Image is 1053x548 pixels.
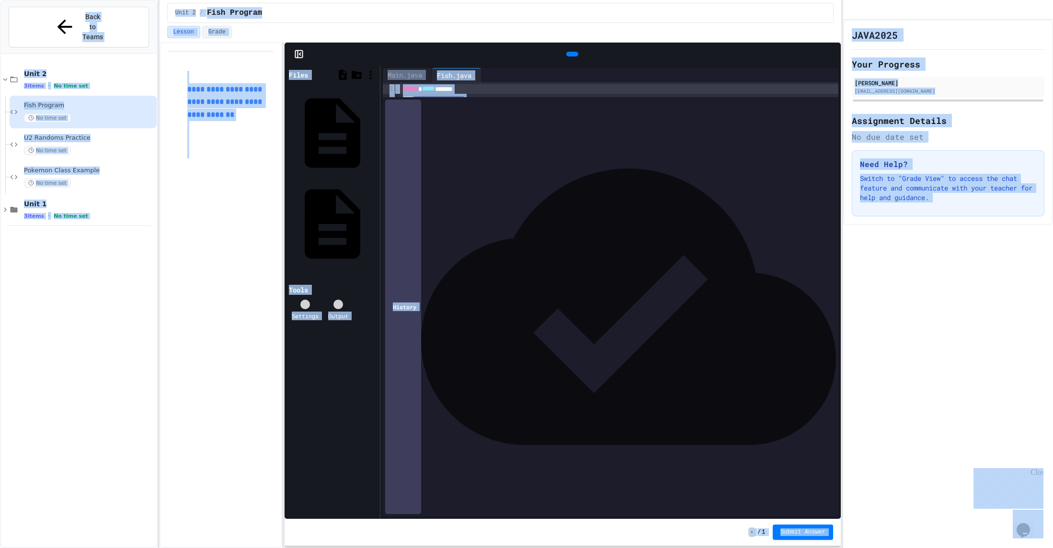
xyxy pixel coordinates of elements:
h1: JAVA2025 [852,28,898,42]
div: No due date set [852,131,1044,143]
span: Unit 2 [24,69,155,78]
span: U2 Randoms Practice [24,134,155,142]
iframe: chat widget [973,468,1043,509]
span: • [48,82,50,89]
div: Tools [289,285,308,295]
span: No time set [54,213,88,219]
div: [EMAIL_ADDRESS][DOMAIN_NAME] [855,88,1042,95]
span: • [48,212,50,220]
div: Main.java [383,68,432,82]
span: / [200,9,203,17]
p: Switch to "Grade View" to access the chat feature and communicate with your teacher for help and ... [860,174,1036,202]
h2: Assignment Details [852,114,1044,127]
div: Fish.java [432,68,481,82]
span: No time set [24,113,71,123]
div: Fish.java [432,70,476,80]
span: Fish Program [207,7,262,19]
span: Pokemon Class Example [24,167,155,175]
div: [PERSON_NAME] [855,78,1042,87]
h3: Need Help? [860,158,1036,170]
span: No time set [24,179,71,188]
iframe: chat widget [1013,510,1043,538]
div: Main.java [383,70,427,80]
span: Unit 2 [175,9,196,17]
h2: Your Progress [852,57,1044,71]
div: Output [328,312,348,320]
span: 1 [762,528,765,536]
span: / [757,528,761,536]
div: Files [289,70,308,80]
span: No time set [24,146,71,155]
button: Lesson [167,26,200,38]
span: - [748,527,755,537]
span: 3 items [24,213,44,219]
div: Settings [292,312,319,320]
div: Chat with us now!Close [4,4,66,61]
span: Fish Program [24,101,155,110]
div: History [385,100,421,514]
span: Back to Teams [81,12,104,42]
button: Submit Answer [773,525,833,540]
span: Unit 1 [24,200,155,208]
button: Grade [202,26,232,38]
span: Fold line [395,85,400,92]
button: Back to Teams [9,7,149,47]
span: Submit Answer [780,528,825,536]
span: No time set [54,83,88,89]
span: 3 items [24,83,44,89]
div: 1 [383,84,395,94]
div: 2 [383,94,395,103]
